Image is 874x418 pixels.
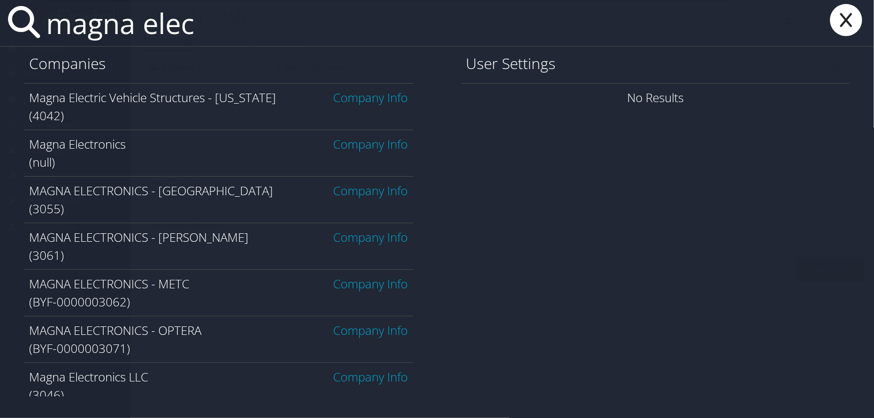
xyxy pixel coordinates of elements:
[29,339,408,357] div: (BYF-0000003071)
[334,182,408,199] a: Company Info
[29,293,408,311] div: (BYF-0000003062)
[29,322,201,338] span: MAGNA ELECTRONICS - OPTERA
[29,153,408,171] div: (null)
[29,246,408,264] div: (3061)
[29,182,273,199] span: MAGNA ELECTRONICS - [GEOGRAPHIC_DATA]
[334,229,408,245] a: Company Info
[334,368,408,385] a: Company Info
[29,89,276,106] span: Magna Electric Vehicle Structures - [US_STATE]
[29,386,408,404] div: (3046)
[334,89,408,106] a: Company Info
[29,107,408,125] div: (4042)
[29,200,408,218] div: (3055)
[334,322,408,338] a: Company Info
[461,83,850,112] div: No Results
[29,53,408,74] h1: Companies
[29,229,248,245] span: MAGNA ELECTRONICS - [PERSON_NAME]
[29,135,408,153] div: Magna Electronics
[334,136,408,152] a: Company Info
[334,275,408,292] a: Company Info
[29,275,189,292] span: MAGNA ELECTRONICS - METC
[466,53,845,74] h1: User Settings
[29,368,148,385] span: Magna Electronics LLC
